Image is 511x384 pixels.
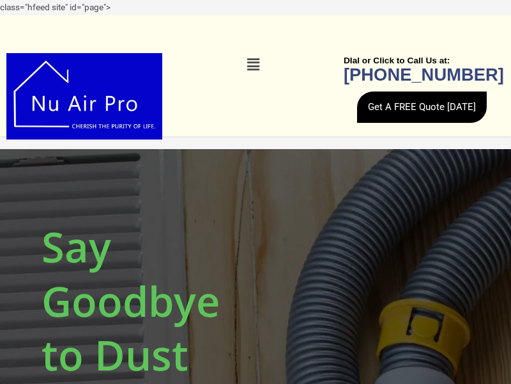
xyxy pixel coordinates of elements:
[344,72,504,83] a: [PHONE_NUMBER]
[344,65,504,84] b: [PHONE_NUMBER]
[242,53,264,77] div: Menu Toggle
[344,56,450,65] b: DIal or Click to Call Us at:
[368,102,476,112] span: Get A FREE Quote [DATE]
[357,92,487,123] a: Get A FREE Quote [DATE]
